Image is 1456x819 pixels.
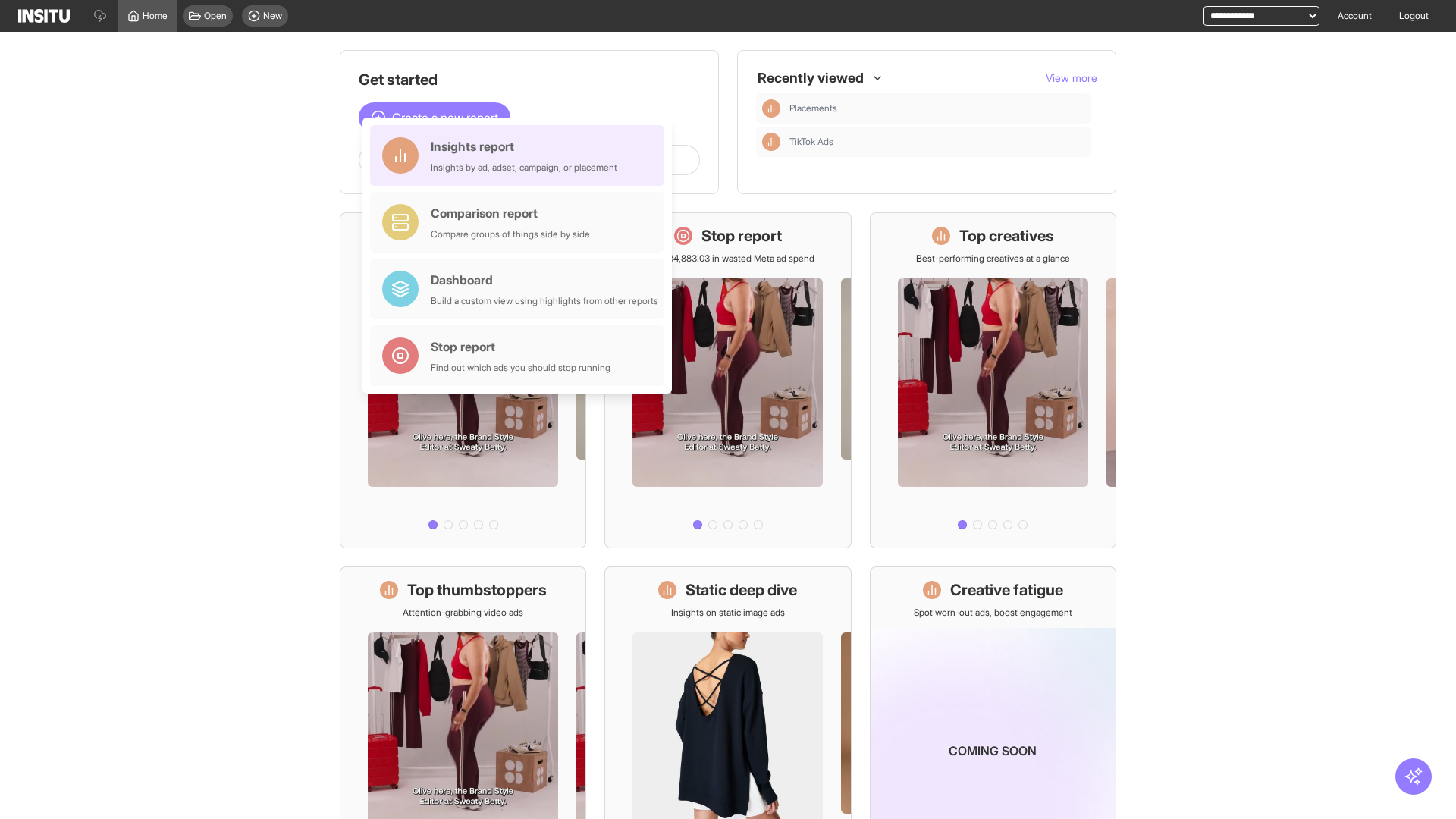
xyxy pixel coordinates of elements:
a: What's live nowSee all active ads instantly [340,212,586,548]
p: Best-performing creatives at a glance [916,253,1070,265]
button: View more [1046,71,1097,86]
button: Create a new report [359,102,510,133]
span: TikTok Ads [789,136,833,148]
p: Insights on static image ads [671,607,785,619]
h1: Stop report [701,225,782,246]
span: Create a new report [392,108,498,127]
p: Save £34,883.03 in wasted Meta ad spend [641,253,814,265]
h1: Static deep dive [686,579,797,601]
span: Placements [789,102,1085,115]
div: Comparison report [431,204,590,222]
div: Insights report [431,137,617,155]
a: Top creativesBest-performing creatives at a glance [870,212,1116,548]
div: Build a custom view using highlights from other reports [431,295,658,307]
span: View more [1046,71,1097,84]
div: Stop report [431,337,610,356]
div: Find out which ads you should stop running [431,362,610,374]
div: Insights by ad, adset, campaign, or placement [431,162,617,174]
span: TikTok Ads [789,136,1085,148]
span: New [263,10,282,22]
span: Placements [789,102,837,115]
span: Home [143,10,168,22]
a: Stop reportSave £34,883.03 in wasted Meta ad spend [604,212,851,548]
h1: Top thumbstoppers [407,579,547,601]
h1: Top creatives [959,225,1054,246]
div: Insights [762,133,780,151]
div: Insights [762,99,780,118]
h1: Get started [359,69,700,90]
p: Attention-grabbing video ads [403,607,523,619]
img: Logo [18,9,70,23]
div: Compare groups of things side by side [431,228,590,240]
div: Dashboard [431,271,658,289]
span: Open [204,10,227,22]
